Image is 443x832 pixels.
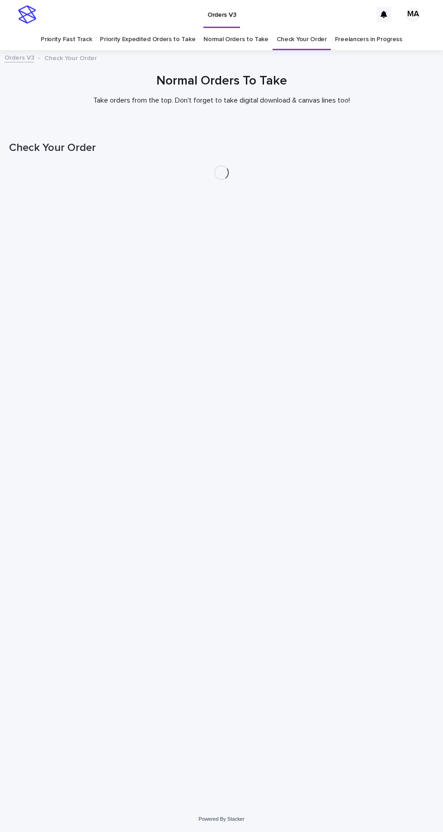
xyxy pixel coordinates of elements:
[9,74,434,89] h1: Normal Orders To Take
[5,52,34,62] a: Orders V3
[406,7,420,22] div: MA
[9,141,434,155] h1: Check Your Order
[100,29,195,50] a: Priority Expedited Orders to Take
[44,52,97,62] p: Check Your Order
[203,29,269,50] a: Normal Orders to Take
[335,29,402,50] a: Freelancers in Progress
[277,29,327,50] a: Check Your Order
[41,96,402,105] p: Take orders from the top. Don't forget to take digital download & canvas lines too!
[18,5,36,24] img: stacker-logo-s-only.png
[41,29,92,50] a: Priority Fast Track
[198,816,244,822] a: Powered By Stacker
